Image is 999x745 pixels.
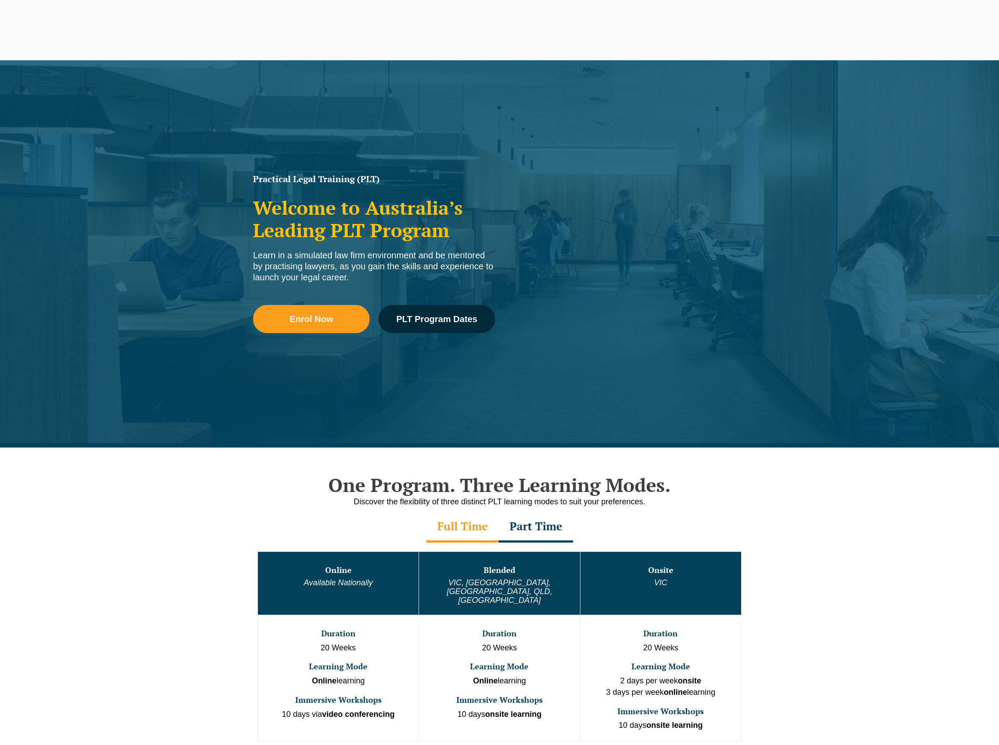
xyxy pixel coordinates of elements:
h3: Onsite [581,566,740,575]
em: VIC [654,578,667,587]
p: 20 Weeks [581,642,740,654]
h1: Practical Legal Training (PLT) [253,175,495,183]
h3: Immersive Workshops [259,696,418,705]
h3: Blended [420,566,579,575]
p: 10 days via [259,709,418,720]
h3: Learning Mode [581,662,740,671]
strong: Online [473,676,498,685]
h3: Immersive Workshops [420,696,579,705]
div: Full Time [426,512,499,543]
a: Enrol Now [253,305,370,333]
p: 20 Weeks [420,642,579,654]
em: Available Nationally [304,578,373,587]
h3: Duration [581,629,740,638]
strong: onsite [678,676,701,685]
p: learning [420,675,579,687]
p: 2 days per week 3 days per week learning [581,675,740,698]
h3: Duration [259,629,418,638]
span: PLT Program Dates [396,315,477,323]
div: Part Time [499,512,573,543]
span: Enrol Now [290,315,333,323]
h3: Learning Mode [259,662,418,671]
a: PLT Program Dates [378,305,495,333]
h3: Immersive Workshops [581,707,740,716]
em: VIC, [GEOGRAPHIC_DATA], [GEOGRAPHIC_DATA], QLD, [GEOGRAPHIC_DATA] [447,578,552,605]
strong: onsite learning [646,721,703,730]
div: Learn in a simulated law firm environment and be mentored by practising lawyers, as you gain the ... [253,250,495,283]
p: 10 days [581,720,740,731]
h3: Online [259,566,418,575]
p: learning [259,675,418,687]
h2: One Program. Three Learning Modes. [249,474,750,496]
strong: Online [312,676,337,685]
h3: Duration [420,629,579,638]
p: 10 days [420,709,579,720]
strong: online [664,688,687,697]
h2: Welcome to Australia’s Leading PLT Program [253,197,495,241]
h3: Learning Mode [420,662,579,671]
p: Discover the flexibility of three distinct PLT learning modes to suit your preferences. [249,496,750,507]
strong: onsite learning [485,710,542,719]
p: 20 Weeks [259,642,418,654]
strong: video conferencing [322,710,395,719]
